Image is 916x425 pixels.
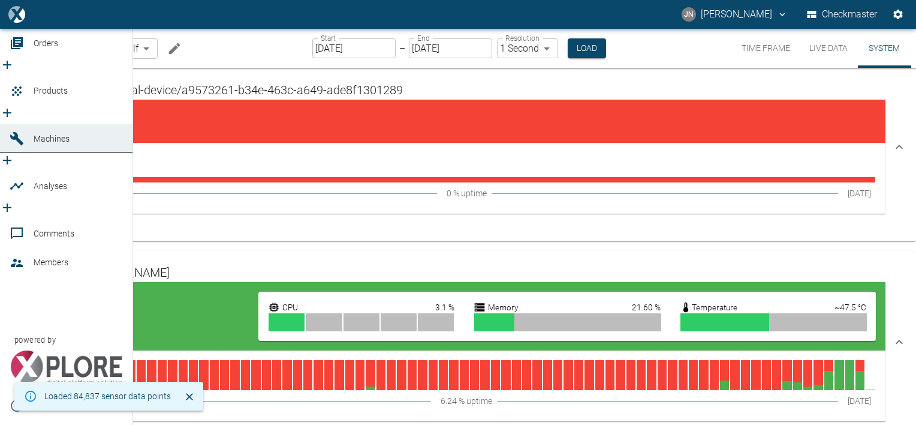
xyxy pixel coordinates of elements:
[399,41,405,55] p: –
[804,4,880,25] button: Checkmaster
[53,109,258,133] h4: Offline
[53,292,258,316] h4: Online
[505,33,539,43] label: Resolution
[282,301,298,313] p: CPU
[848,395,871,407] span: [DATE]
[682,7,696,22] div: JN
[800,29,857,68] button: Live Data
[8,6,25,22] img: logo
[162,37,186,61] button: Edit machine
[857,29,911,68] button: System
[692,301,737,313] p: Temperature
[34,68,916,226] div: Device neax.virtual-device/a9573261-b34e-463c-a649-ade8f1301289Offline[DATE]0 % uptime[DATE]
[312,38,396,58] input: MM/DD/YYYY
[43,80,885,100] h6: Device neax.virtual-device/a9573261-b34e-463c-a649-ade8f1301289
[34,134,70,143] span: Machines
[180,388,198,406] button: Close
[632,301,661,313] p: 21.60 %
[834,301,866,313] p: ~47.5 °C
[409,38,492,58] input: MM/DD/YYYY
[34,38,58,48] span: Orders
[441,395,492,407] span: 6.24 % uptime
[887,4,909,25] button: Settings
[10,351,123,387] img: Xplore Logo
[34,229,74,238] span: Comments
[14,334,56,346] span: powered by
[447,187,487,199] span: 0 % uptime
[34,258,68,267] span: Members
[44,385,171,407] div: Loaded 84,837 sensor data points
[568,38,606,58] button: Load
[34,86,68,95] span: Products
[43,263,885,282] h6: Device [PERSON_NAME]
[34,226,916,241] div: Device neax.virtual-device/a9573261-b34e-463c-a649-ade8f1301289Offline[DATE]0 % uptime[DATE]
[34,181,67,191] span: Analyses
[321,33,336,43] label: Start
[848,187,871,199] span: [DATE]
[488,301,518,313] p: Memory
[732,29,800,68] button: Time Frame
[680,4,790,25] button: jayan.nair@neuman-esser.ae
[435,301,454,313] p: 3.1 %
[497,38,558,58] div: 1 Second
[417,33,429,43] label: End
